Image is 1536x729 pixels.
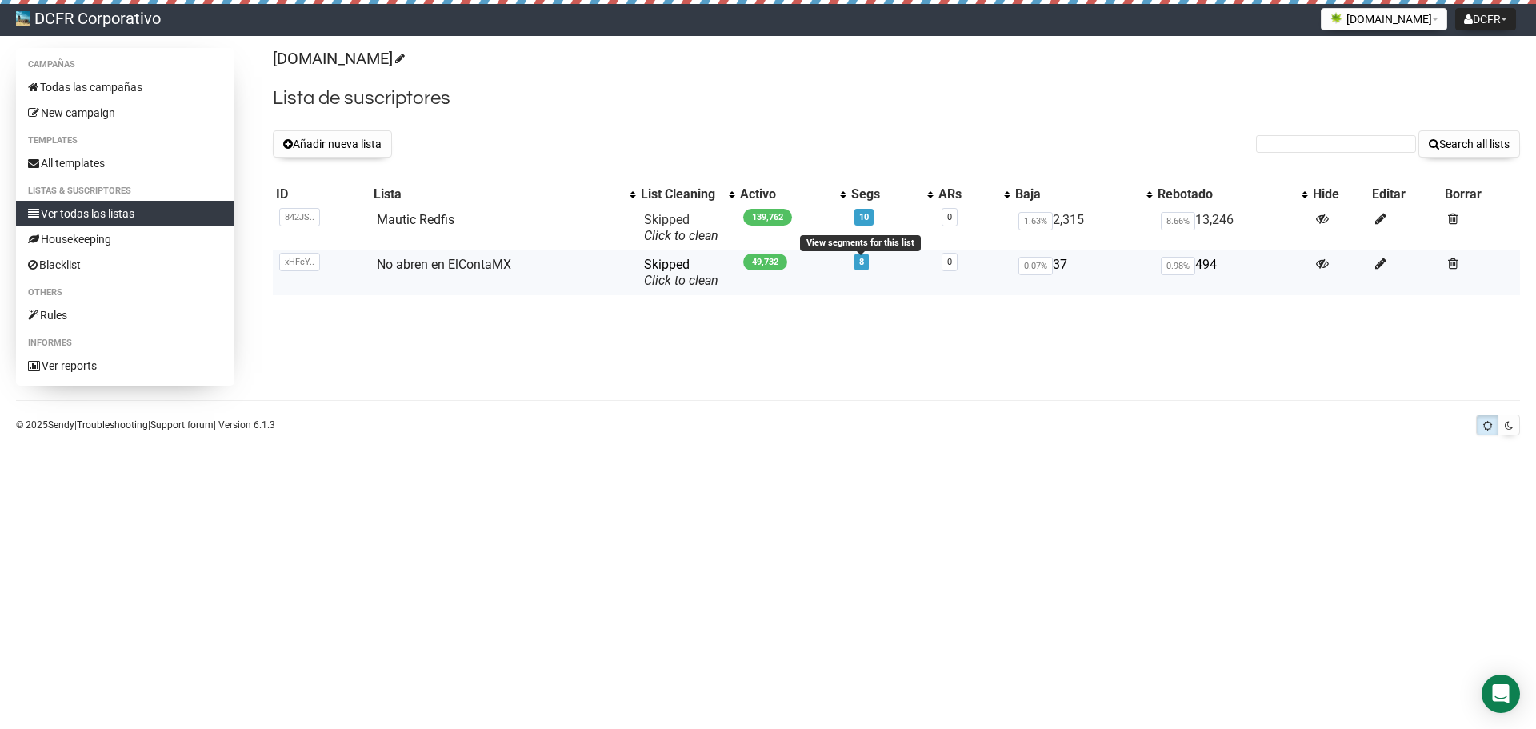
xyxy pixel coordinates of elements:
a: Click to clean [644,228,718,243]
a: Ver reports [16,353,234,379]
a: 8 [859,257,864,267]
div: View segments for this list [800,235,921,251]
div: Borrar [1445,186,1517,202]
button: DCFR [1455,8,1516,30]
a: Blacklist [16,252,234,278]
th: Editar: No sort applied, sorting is disabled [1369,183,1442,206]
a: Click to clean [644,273,718,288]
td: 494 [1154,250,1310,295]
a: 0 [947,257,952,267]
span: Skipped [644,212,718,243]
a: 0 [947,212,952,222]
a: New campaign [16,100,234,126]
div: Lista [374,186,622,202]
a: All templates [16,150,234,176]
a: Todas las campañas [16,74,234,100]
div: Open Intercom Messenger [1482,675,1520,713]
td: 13,246 [1154,206,1310,250]
span: Skipped [644,257,718,288]
li: Templates [16,131,234,150]
div: Activo [740,186,833,202]
div: ARs [938,186,996,202]
th: Baja: No sort applied, activate to apply an ascending sort [1012,183,1154,206]
td: 2,315 [1012,206,1154,250]
li: Informes [16,334,234,353]
th: Hide: No sort applied, sorting is disabled [1310,183,1369,206]
a: Rules [16,302,234,328]
th: Activo: No sort applied, activate to apply an ascending sort [737,183,849,206]
a: Sendy [48,419,74,431]
span: 139,762 [743,209,792,226]
div: Editar [1372,186,1438,202]
span: xHFcY.. [279,253,320,271]
li: Campañas [16,55,234,74]
a: 10 [859,212,869,222]
a: No abren en ElContaMX [377,257,511,272]
button: [DOMAIN_NAME] [1321,8,1447,30]
span: 0.07% [1018,257,1053,275]
th: ID: No sort applied, sorting is disabled [273,183,370,206]
th: Borrar: No sort applied, sorting is disabled [1442,183,1520,206]
th: Lista: No sort applied, activate to apply an ascending sort [370,183,638,206]
th: Rebotado: No sort applied, activate to apply an ascending sort [1154,183,1310,206]
th: ARs: No sort applied, activate to apply an ascending sort [935,183,1012,206]
a: Housekeeping [16,226,234,252]
li: Listas & Suscriptores [16,182,234,201]
div: Segs [851,186,919,202]
img: favicons [1330,12,1342,25]
div: Hide [1313,186,1366,202]
span: 49,732 [743,254,787,270]
a: Support forum [150,419,214,431]
span: 0.98% [1161,257,1195,275]
li: Others [16,283,234,302]
th: List Cleaning: No sort applied, activate to apply an ascending sort [638,183,737,206]
span: 842JS.. [279,208,320,226]
span: 1.63% [1018,212,1053,230]
p: © 2025 | | | Version 6.1.3 [16,416,275,434]
a: Ver todas las listas [16,201,234,226]
th: Segs: No sort applied, activate to apply an ascending sort [848,183,935,206]
a: Troubleshooting [77,419,148,431]
span: 8.66% [1161,212,1195,230]
a: Mautic Redfis [377,212,454,227]
a: [DOMAIN_NAME] [273,49,402,68]
h2: Lista de suscriptores [273,84,1520,113]
div: Baja [1015,186,1138,202]
button: Search all lists [1418,130,1520,158]
div: Rebotado [1158,186,1294,202]
img: 54111bbcb726b5bbc7ac1b93f70939ba [16,11,30,26]
div: List Cleaning [641,186,721,202]
div: ID [276,186,367,202]
td: 37 [1012,250,1154,295]
button: Añadir nueva lista [273,130,392,158]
